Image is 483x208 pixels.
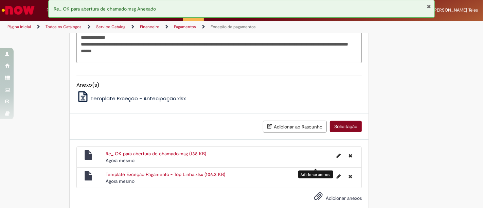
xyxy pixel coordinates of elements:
span: Adicionar anexos [326,195,362,201]
a: Pagamentos [174,24,196,30]
span: Agora mesmo [106,157,135,163]
span: Agora mesmo [106,178,135,184]
span: Requisições [47,7,70,14]
a: Service Catalog [96,24,125,30]
button: Solicitação [330,121,362,132]
span: [PERSON_NAME] Teles [433,7,478,13]
span: Template Exceção - Antecipação.xlsx [90,95,186,102]
a: Financeiro [140,24,159,30]
a: Re_ OK para abertura de chamado.msg (138 KB) [106,151,206,157]
span: Re_ OK para abertura de chamado.msg Anexado [54,6,156,12]
a: Template Exceção - Antecipação.xlsx [76,95,186,102]
button: Editar nome de arquivo Re_ OK para abertura de chamado.msg [333,150,345,161]
button: Excluir Template Exceção Pagamento - Top Linha.xlsx [344,171,356,182]
a: Template Exceção Pagamento - Top Linha.xlsx (106.3 KB) [106,171,225,177]
h5: Anexo(s) [76,82,362,88]
button: Adicionar ao Rascunho [263,121,327,133]
textarea: Descrição [76,32,362,63]
button: Adicionar anexos [312,190,324,206]
ul: Trilhas de página [5,21,317,33]
a: Todos os Catálogos [46,24,82,30]
img: ServiceNow [1,3,36,17]
button: Editar nome de arquivo Template Exceção Pagamento - Top Linha.xlsx [333,171,345,182]
a: Exceção de pagamentos [211,24,256,30]
button: Fechar Notificação [427,4,431,9]
time: 29/09/2025 08:01:11 [106,157,135,163]
time: 29/09/2025 08:01:06 [106,178,135,184]
button: Excluir Re_ OK para abertura de chamado.msg [344,150,356,161]
div: Adicionar anexos [298,171,333,178]
a: Página inicial [7,24,31,30]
